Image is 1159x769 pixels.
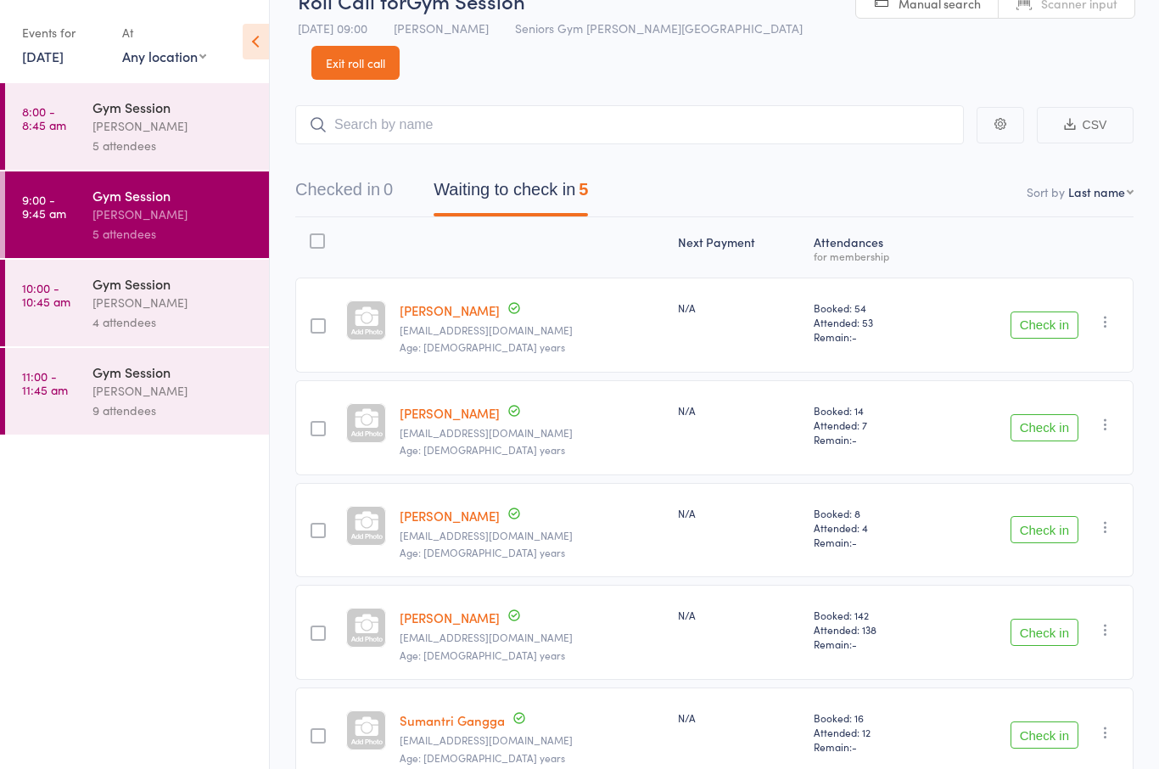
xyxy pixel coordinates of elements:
div: N/A [678,608,800,622]
div: 9 attendees [92,401,255,420]
div: 5 attendees [92,224,255,244]
button: Check in [1011,516,1078,543]
div: [PERSON_NAME] [92,293,255,312]
div: 4 attendees [92,312,255,332]
span: Age: [DEMOGRAPHIC_DATA] years [400,340,565,354]
time: 9:00 - 9:45 am [22,193,66,220]
div: 0 [384,180,393,199]
span: Age: [DEMOGRAPHIC_DATA] years [400,750,565,765]
span: [PERSON_NAME] [394,20,489,36]
small: csbushell@hotmail.com [400,427,664,439]
div: N/A [678,710,800,725]
div: 5 [579,180,588,199]
a: 11:00 -11:45 amGym Session[PERSON_NAME]9 attendees [5,348,269,435]
span: Remain: [814,637,933,651]
a: [PERSON_NAME] [400,609,500,626]
a: Sumantri Gangga [400,711,505,729]
div: [PERSON_NAME] [92,381,255,401]
a: Exit roll call [311,46,400,80]
div: for membership [814,250,933,261]
span: Remain: [814,535,933,549]
button: Check in [1011,414,1078,441]
span: Remain: [814,739,933,754]
small: tjbushell555@gmail.com [400,530,664,542]
div: N/A [678,300,800,315]
div: N/A [678,506,800,520]
span: Age: [DEMOGRAPHIC_DATA] years [400,442,565,457]
div: At [122,19,206,47]
button: Waiting to check in5 [434,171,588,216]
a: 9:00 -9:45 amGym Session[PERSON_NAME]5 attendees [5,171,269,258]
button: Check in [1011,721,1078,749]
a: 10:00 -10:45 amGym Session[PERSON_NAME]4 attendees [5,260,269,346]
a: [PERSON_NAME] [400,404,500,422]
a: [PERSON_NAME] [400,301,500,319]
span: Booked: 8 [814,506,933,520]
button: Check in [1011,312,1078,339]
time: 10:00 - 10:45 am [22,281,70,308]
div: Any location [122,47,206,65]
span: Booked: 54 [814,300,933,315]
div: [PERSON_NAME] [92,116,255,136]
span: - [852,329,857,344]
time: 11:00 - 11:45 am [22,369,68,396]
small: careyrussell@hotmail.com [400,631,664,643]
div: Gym Session [92,362,255,381]
button: CSV [1037,107,1134,143]
div: Events for [22,19,105,47]
span: [DATE] 09:00 [298,20,367,36]
span: Booked: 14 [814,403,933,418]
div: Atten­dances [807,225,940,270]
a: [DATE] [22,47,64,65]
span: - [852,432,857,446]
div: Next Payment [671,225,807,270]
span: - [852,637,857,651]
a: [PERSON_NAME] [400,507,500,525]
div: Gym Session [92,186,255,205]
span: Attended: 138 [814,622,933,637]
button: Checked in0 [295,171,393,216]
span: - [852,535,857,549]
span: Remain: [814,432,933,446]
div: Gym Session [92,98,255,116]
div: Last name [1068,183,1125,200]
label: Sort by [1027,183,1065,200]
span: Attended: 53 [814,315,933,329]
a: 8:00 -8:45 amGym Session[PERSON_NAME]5 attendees [5,83,269,170]
span: Remain: [814,329,933,344]
span: Booked: 16 [814,710,933,725]
span: Attended: 4 [814,520,933,535]
span: Age: [DEMOGRAPHIC_DATA] years [400,648,565,662]
button: Check in [1011,619,1078,646]
span: Attended: 7 [814,418,933,432]
small: sumantri.gangga@gmail.com [400,734,664,746]
div: Gym Session [92,274,255,293]
input: Search by name [295,105,964,144]
span: - [852,739,857,754]
time: 8:00 - 8:45 am [22,104,66,132]
span: Age: [DEMOGRAPHIC_DATA] years [400,545,565,559]
small: ams5chris@gmail.com [400,324,664,336]
span: Booked: 142 [814,608,933,622]
div: [PERSON_NAME] [92,205,255,224]
span: Seniors Gym [PERSON_NAME][GEOGRAPHIC_DATA] [515,20,803,36]
div: 5 attendees [92,136,255,155]
div: N/A [678,403,800,418]
span: Attended: 12 [814,725,933,739]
